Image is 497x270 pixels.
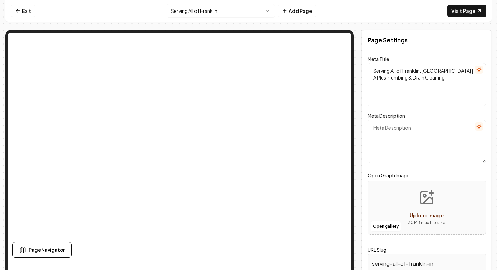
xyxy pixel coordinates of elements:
[403,184,451,231] button: Upload image
[368,35,408,45] h2: Page Settings
[278,5,316,17] button: Add Page
[368,113,405,119] label: Meta Description
[368,56,389,62] label: Meta Title
[29,246,65,253] span: Page Navigator
[408,219,445,226] p: 30 MB max file size
[410,212,444,218] span: Upload image
[371,221,401,232] button: Open gallery
[447,5,486,17] a: Visit Page
[368,171,486,179] label: Open Graph Image
[12,242,72,258] button: Page Navigator
[368,247,386,253] label: URL Slug
[11,5,35,17] a: Exit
